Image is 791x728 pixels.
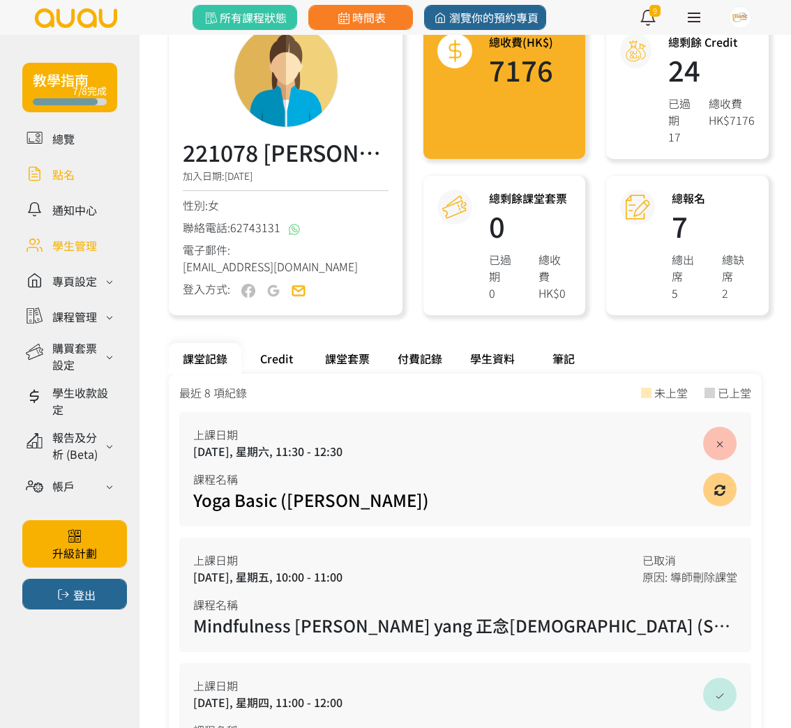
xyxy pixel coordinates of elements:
[193,596,737,613] div: 課程名稱
[183,135,389,169] h3: 221078 [PERSON_NAME]
[183,169,389,191] div: 加入日期:
[289,224,300,235] img: whatsapp@2x.png
[52,429,102,462] div: 報告及分析 (Beta)
[624,39,648,63] img: credit@2x.png
[52,340,102,373] div: 購買套票設定
[654,384,688,401] div: 未上堂
[193,471,737,487] div: 課程名稱
[22,579,127,609] button: 登出
[642,552,737,568] div: 已取消
[384,343,456,374] div: 付費記錄
[668,128,692,145] div: 17
[22,520,127,568] a: 升級計劃
[489,285,522,301] div: 0
[52,273,97,289] div: 專頁設定
[489,33,553,50] h3: 總收費(HK$)
[456,343,529,374] div: 學生資料
[308,5,413,30] a: 時間表
[208,197,219,213] span: 女
[649,5,661,17] span: 9
[183,280,230,298] div: 登入方式:
[432,9,538,26] span: 瀏覽你的預約專頁
[311,343,384,374] div: 課堂套票
[489,190,572,206] h3: 總剩餘課堂套票
[266,284,280,298] img: user-google-off.png
[241,284,255,298] img: user-fb-off.png
[193,5,297,30] a: 所有課程狀態
[529,343,598,374] div: 筆記
[193,487,429,512] a: Yoga Basic ([PERSON_NAME])
[230,219,280,236] span: 62743131
[225,169,253,183] span: [DATE]
[183,197,389,213] div: 性別:
[52,308,97,325] div: 課程管理
[52,478,75,494] div: 帳戶
[672,212,755,240] h1: 7
[672,285,705,301] div: 5
[193,443,737,460] div: [DATE], 星期六, 11:30 - 12:30
[642,568,737,585] span: 原因: 導師刪除課堂
[722,285,755,301] div: 2
[292,284,306,298] img: user-email-on.png
[672,251,705,285] div: 總出席
[722,251,755,285] div: 總缺席
[335,9,386,26] span: 時間表
[193,426,737,443] div: 上課日期
[709,95,755,112] div: 總收費
[718,384,751,401] div: 已上堂
[489,56,553,84] h1: 7176
[169,343,241,374] div: 課堂記錄
[443,39,467,63] img: total@2x.png
[179,384,247,401] div: 最近 8 項紀錄
[193,568,737,585] div: [DATE], 星期五, 10:00 - 11:00
[193,677,737,694] div: 上課日期
[626,195,650,220] img: attendance@2x.png
[538,251,571,285] div: 總收費
[672,190,755,206] h3: 總報名
[538,285,571,301] div: HK$0
[442,195,467,220] img: courseCredit@2x.png
[668,33,755,50] h3: 總剩餘 Credit
[424,5,546,30] a: 瀏覽你的預約專頁
[33,8,119,28] img: logo.svg
[668,56,755,84] h1: 24
[193,694,737,711] div: [DATE], 星期四, 11:00 - 12:00
[202,9,287,26] span: 所有課程狀態
[489,212,572,240] h1: 0
[193,552,737,568] div: 上課日期
[183,241,389,275] div: 電子郵件:
[183,219,389,236] div: 聯絡電話:
[489,251,522,285] div: 已過期
[183,258,358,275] span: [EMAIL_ADDRESS][DOMAIN_NAME]
[668,95,692,128] div: 已過期
[241,343,311,374] div: Credit
[709,112,755,128] div: HK$7176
